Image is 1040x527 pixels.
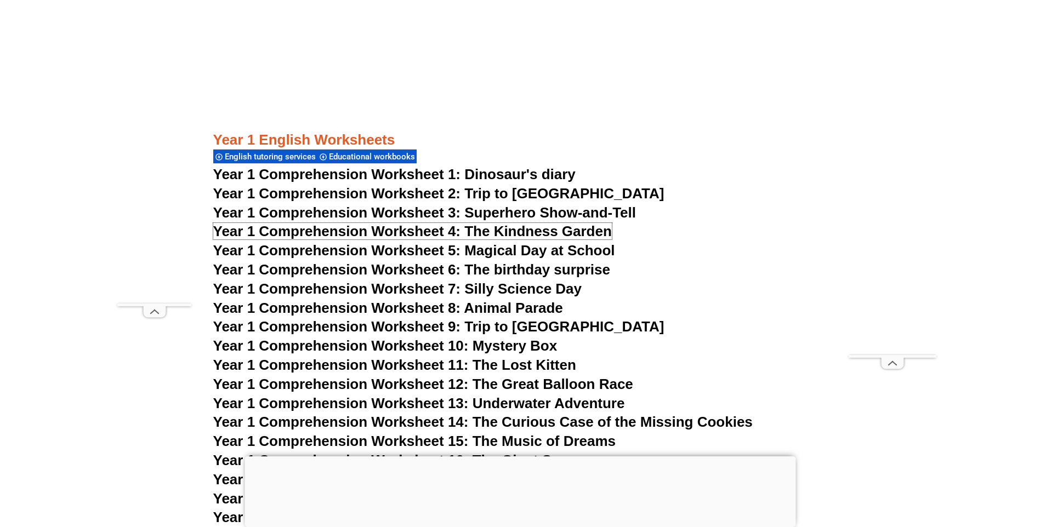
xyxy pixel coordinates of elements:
[213,318,664,335] a: Year 1 Comprehension Worksheet 9: Trip to [GEOGRAPHIC_DATA]
[225,152,319,162] span: English tutoring services
[857,403,1040,527] iframe: Chat Widget
[213,223,612,239] a: Year 1 Comprehension Worksheet 4: The Kindness Garden
[213,395,625,411] a: Year 1 Comprehension Worksheet 13: Underwater Adventure
[213,131,827,150] h3: Year 1 English Worksheets
[213,433,616,449] a: Year 1 Comprehension Worksheet 15: The Music of Dreams
[213,242,615,259] a: Year 1 Comprehension Worksheet 5: Magical Day at School
[213,166,576,182] a: Year 1 Comprehension Worksheet 1: Dinosaur's diary
[213,261,610,278] a: Year 1 Comprehension Worksheet 6: The birthday surprise
[849,26,936,355] iframe: Advertisement
[213,490,587,507] a: Year 1 Comprehension Worksheet 18: The Friendly Fox
[213,300,563,316] a: Year 1 Comprehension Worksheet 8: Animal Parade
[213,376,633,392] a: Year 1 Comprehension Worksheet 12: The Great Balloon Race
[213,280,582,297] a: Year 1 Comprehension Worksheet 7: Silly Science Day
[213,509,604,525] a: Year 1 Comprehension Worksheet 19: The Amazing Game
[213,185,664,202] a: Year 1 Comprehension Worksheet 2: Trip to [GEOGRAPHIC_DATA]
[213,357,576,373] a: Year 1 Comprehension Worksheet 11: The Lost Kitten
[329,152,418,162] span: Educational workbooks
[213,452,599,468] a: Year 1 Comprehension Worksheet 16: The Giant Sneezes
[213,337,558,354] a: Year 1 Comprehension Worksheet 10: Mystery Box
[117,26,191,303] iframe: Advertisement
[245,456,795,524] iframe: Advertisement
[213,414,753,430] a: Year 1 Comprehension Worksheet 14: The Curious Case of the Missing Cookies
[317,149,417,164] div: Educational workbooks
[213,204,636,221] a: Year 1 Comprehension Worksheet 3: Superhero Show-and-Tell
[213,471,666,488] a: Year 1 Comprehension Worksheet 17: The Time-Travelling Toy Box
[213,149,317,164] div: English tutoring services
